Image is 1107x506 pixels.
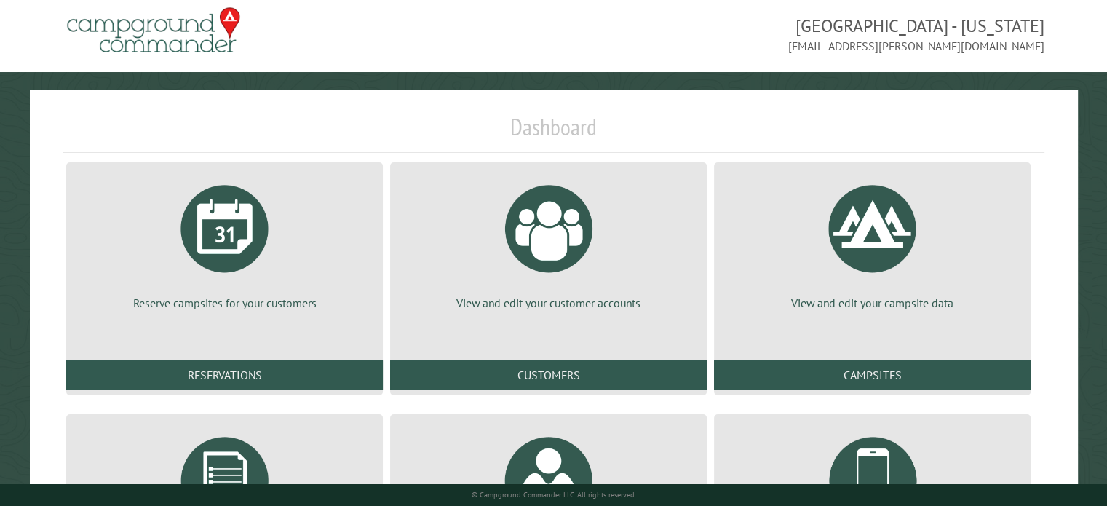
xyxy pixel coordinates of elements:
[63,113,1044,153] h1: Dashboard
[66,360,383,390] a: Reservations
[554,14,1044,55] span: [GEOGRAPHIC_DATA] - [US_STATE] [EMAIL_ADDRESS][PERSON_NAME][DOMAIN_NAME]
[408,174,689,311] a: View and edit your customer accounts
[84,174,365,311] a: Reserve campsites for your customers
[714,360,1031,390] a: Campsites
[731,295,1013,311] p: View and edit your campsite data
[390,360,707,390] a: Customers
[408,295,689,311] p: View and edit your customer accounts
[472,490,636,499] small: © Campground Commander LLC. All rights reserved.
[84,295,365,311] p: Reserve campsites for your customers
[731,174,1013,311] a: View and edit your campsite data
[63,2,245,59] img: Campground Commander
